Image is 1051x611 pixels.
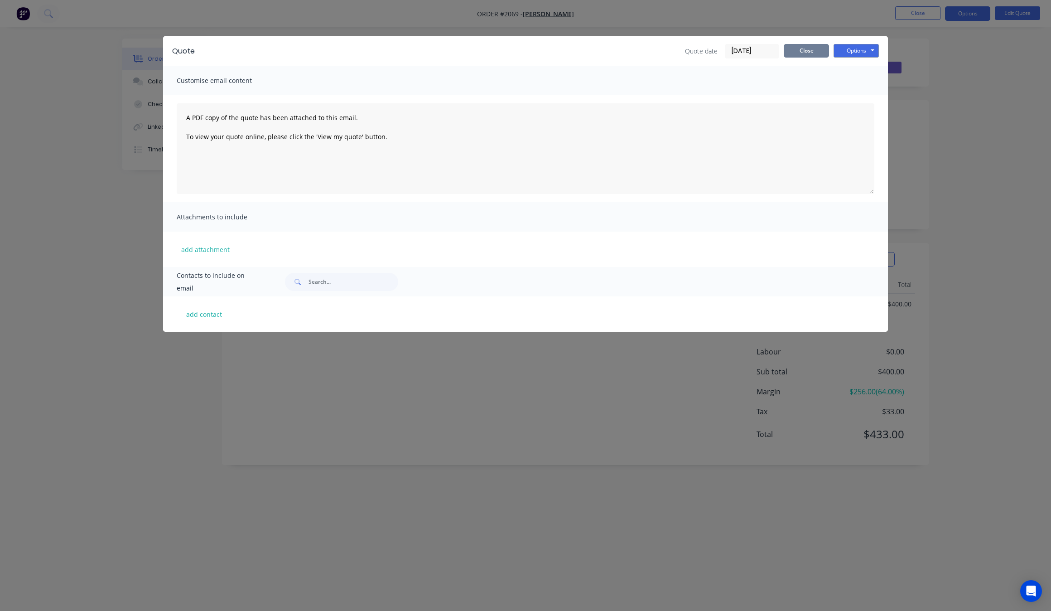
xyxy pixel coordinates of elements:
button: add attachment [177,242,234,256]
button: Close [784,44,829,58]
input: Search... [309,273,398,291]
div: Quote [172,46,195,57]
textarea: A PDF copy of the quote has been attached to this email. To view your quote online, please click ... [177,103,874,194]
button: add contact [177,307,231,321]
span: Customise email content [177,74,276,87]
span: Contacts to include on email [177,269,262,295]
div: Open Intercom Messenger [1020,580,1042,602]
span: Quote date [685,46,718,56]
button: Options [834,44,879,58]
span: Attachments to include [177,211,276,223]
